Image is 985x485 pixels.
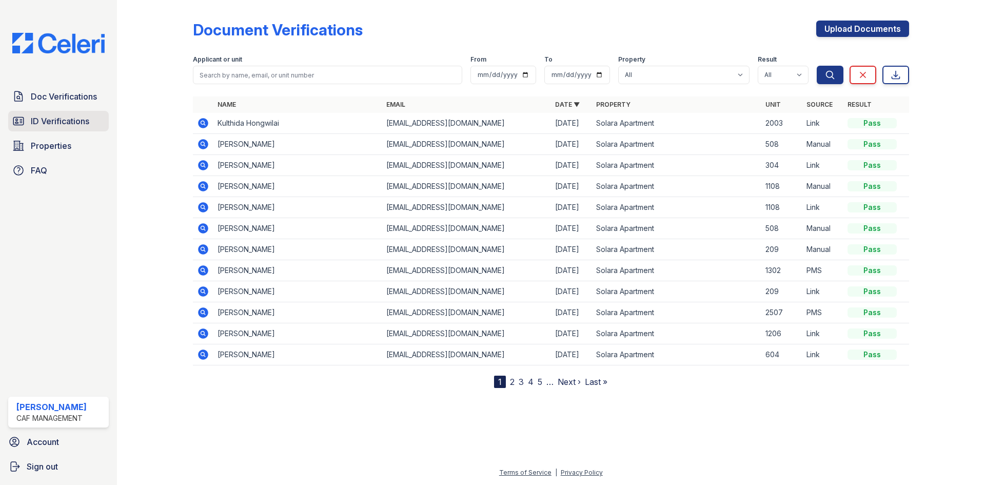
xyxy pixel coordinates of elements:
a: Last » [585,377,607,387]
a: Result [848,101,872,108]
img: CE_Logo_Blue-a8612792a0a2168367f1c8372b55b34899dd931a85d93a1a3d3e32e68fde9ad4.png [4,33,113,53]
div: Pass [848,265,897,276]
div: 1 [494,376,506,388]
td: [PERSON_NAME] [213,197,382,218]
td: [PERSON_NAME] [213,344,382,365]
a: Account [4,432,113,452]
td: 304 [761,155,802,176]
td: [EMAIL_ADDRESS][DOMAIN_NAME] [382,218,551,239]
a: Next › [558,377,581,387]
td: [PERSON_NAME] [213,281,382,302]
td: Manual [802,176,843,197]
a: Unit [765,101,781,108]
td: [DATE] [551,197,592,218]
td: Link [802,197,843,218]
a: 4 [528,377,534,387]
td: 1206 [761,323,802,344]
td: [EMAIL_ADDRESS][DOMAIN_NAME] [382,155,551,176]
td: 1108 [761,176,802,197]
td: [PERSON_NAME] [213,239,382,260]
td: [EMAIL_ADDRESS][DOMAIN_NAME] [382,344,551,365]
td: 209 [761,239,802,260]
td: [EMAIL_ADDRESS][DOMAIN_NAME] [382,302,551,323]
td: Link [802,155,843,176]
a: Property [596,101,631,108]
td: [PERSON_NAME] [213,155,382,176]
td: [PERSON_NAME] [213,302,382,323]
td: [DATE] [551,281,592,302]
span: … [546,376,554,388]
div: Pass [848,181,897,191]
td: 1108 [761,197,802,218]
td: [PERSON_NAME] [213,218,382,239]
td: 2003 [761,113,802,134]
td: [DATE] [551,113,592,134]
td: [DATE] [551,323,592,344]
td: [EMAIL_ADDRESS][DOMAIN_NAME] [382,113,551,134]
a: 2 [510,377,515,387]
td: Solara Apartment [592,134,761,155]
td: Manual [802,239,843,260]
td: Manual [802,134,843,155]
a: Sign out [4,456,113,477]
td: Link [802,323,843,344]
td: [PERSON_NAME] [213,323,382,344]
label: Result [758,55,777,64]
td: [DATE] [551,155,592,176]
label: To [544,55,553,64]
span: ID Verifications [31,115,89,127]
span: Account [27,436,59,448]
td: Solara Apartment [592,197,761,218]
div: Pass [848,328,897,339]
td: [DATE] [551,134,592,155]
td: 209 [761,281,802,302]
div: Pass [848,244,897,255]
td: 604 [761,344,802,365]
td: Solara Apartment [592,302,761,323]
td: Solara Apartment [592,239,761,260]
a: 3 [519,377,524,387]
div: Pass [848,202,897,212]
td: PMS [802,260,843,281]
td: [EMAIL_ADDRESS][DOMAIN_NAME] [382,260,551,281]
a: Upload Documents [816,21,909,37]
td: [EMAIL_ADDRESS][DOMAIN_NAME] [382,281,551,302]
td: 508 [761,218,802,239]
td: Solara Apartment [592,260,761,281]
td: [DATE] [551,218,592,239]
td: 508 [761,134,802,155]
td: Kulthida Hongwilai [213,113,382,134]
td: [PERSON_NAME] [213,260,382,281]
span: Doc Verifications [31,90,97,103]
div: Pass [848,307,897,318]
td: Manual [802,218,843,239]
a: ID Verifications [8,111,109,131]
td: [DATE] [551,239,592,260]
a: Name [218,101,236,108]
div: Pass [848,286,897,297]
td: Solara Apartment [592,218,761,239]
td: [DATE] [551,260,592,281]
a: Terms of Service [499,469,551,476]
td: 1302 [761,260,802,281]
div: Pass [848,223,897,234]
td: [EMAIL_ADDRESS][DOMAIN_NAME] [382,197,551,218]
td: Link [802,344,843,365]
td: 2507 [761,302,802,323]
a: Doc Verifications [8,86,109,107]
label: Property [618,55,645,64]
div: [PERSON_NAME] [16,401,87,413]
a: FAQ [8,160,109,181]
input: Search by name, email, or unit number [193,66,462,84]
a: Properties [8,135,109,156]
div: CAF Management [16,413,87,423]
td: [PERSON_NAME] [213,176,382,197]
td: Link [802,281,843,302]
div: Pass [848,139,897,149]
td: Solara Apartment [592,344,761,365]
label: From [470,55,486,64]
a: Source [806,101,833,108]
td: Solara Apartment [592,113,761,134]
td: [DATE] [551,302,592,323]
td: [DATE] [551,176,592,197]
